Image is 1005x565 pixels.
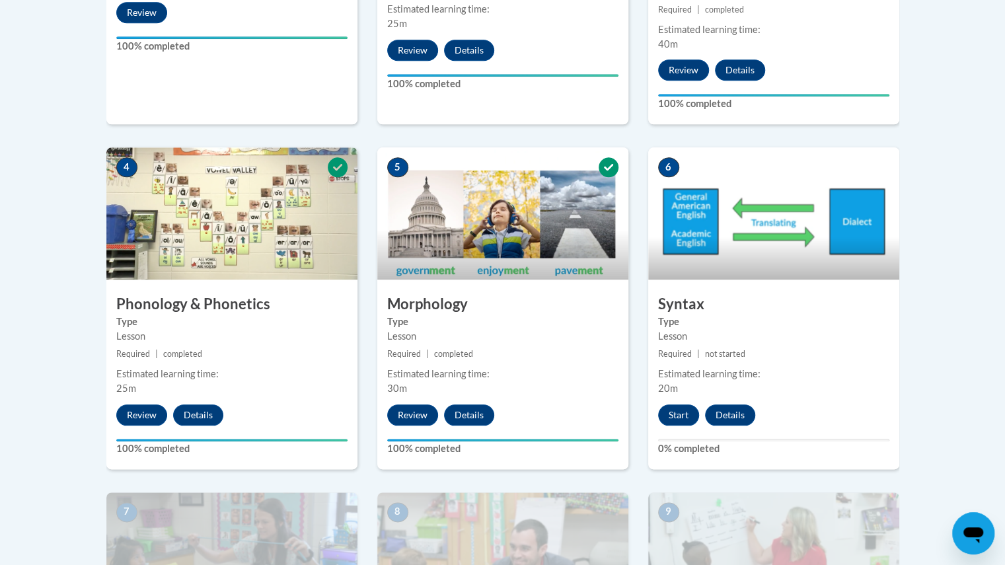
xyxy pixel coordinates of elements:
[658,22,889,37] div: Estimated learning time:
[387,77,618,91] label: 100% completed
[658,367,889,381] div: Estimated learning time:
[648,294,899,315] h3: Syntax
[106,294,357,315] h3: Phonology & Phonetics
[658,315,889,329] label: Type
[705,349,745,359] span: not started
[387,502,408,522] span: 8
[116,502,137,522] span: 7
[658,404,699,426] button: Start
[387,404,438,426] button: Review
[387,18,407,29] span: 25m
[658,349,692,359] span: Required
[387,349,421,359] span: Required
[648,147,899,280] img: Course Image
[658,441,889,456] label: 0% completed
[444,404,494,426] button: Details
[387,329,618,344] div: Lesson
[116,367,348,381] div: Estimated learning time:
[444,40,494,61] button: Details
[658,96,889,111] label: 100% completed
[658,94,889,96] div: Your progress
[705,404,755,426] button: Details
[116,157,137,177] span: 4
[658,38,678,50] span: 40m
[387,441,618,456] label: 100% completed
[705,5,744,15] span: completed
[377,147,628,280] img: Course Image
[387,157,408,177] span: 5
[387,74,618,77] div: Your progress
[658,383,678,394] span: 20m
[697,5,700,15] span: |
[116,36,348,39] div: Your progress
[952,512,994,554] iframe: Button to launch messaging window, conversation in progress
[116,349,150,359] span: Required
[116,383,136,394] span: 25m
[155,349,158,359] span: |
[715,59,765,81] button: Details
[434,349,473,359] span: completed
[116,404,167,426] button: Review
[387,2,618,17] div: Estimated learning time:
[116,329,348,344] div: Lesson
[116,441,348,456] label: 100% completed
[658,157,679,177] span: 6
[426,349,429,359] span: |
[697,349,700,359] span: |
[658,59,709,81] button: Review
[377,294,628,315] h3: Morphology
[387,383,407,394] span: 30m
[116,439,348,441] div: Your progress
[658,329,889,344] div: Lesson
[163,349,202,359] span: completed
[658,5,692,15] span: Required
[387,40,438,61] button: Review
[387,315,618,329] label: Type
[658,502,679,522] span: 9
[106,147,357,280] img: Course Image
[116,315,348,329] label: Type
[116,2,167,23] button: Review
[173,404,223,426] button: Details
[387,439,618,441] div: Your progress
[116,39,348,54] label: 100% completed
[387,367,618,381] div: Estimated learning time:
